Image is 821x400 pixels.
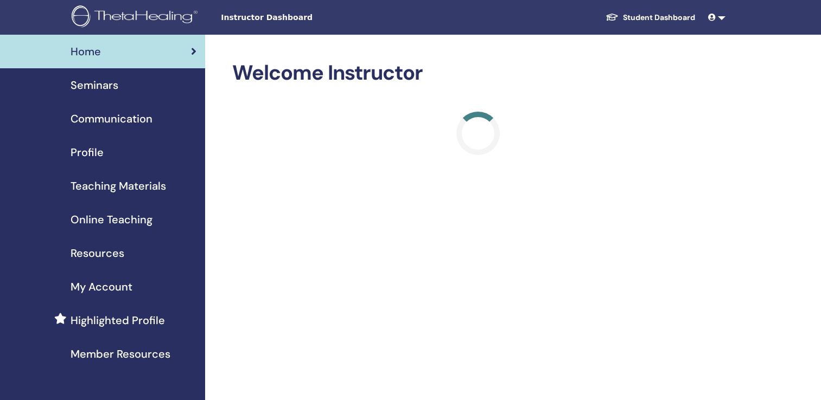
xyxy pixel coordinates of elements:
[597,8,704,28] a: Student Dashboard
[71,312,165,328] span: Highlighted Profile
[72,5,201,30] img: logo.png
[71,279,132,295] span: My Account
[232,61,723,86] h2: Welcome Instructor
[71,178,166,194] span: Teaching Materials
[71,346,170,362] span: Member Resources
[71,111,152,127] span: Communication
[221,12,384,23] span: Instructor Dashboard
[71,245,124,261] span: Resources
[71,77,118,93] span: Seminars
[71,144,104,160] span: Profile
[606,12,619,22] img: graduation-cap-white.svg
[71,43,101,60] span: Home
[71,211,152,228] span: Online Teaching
